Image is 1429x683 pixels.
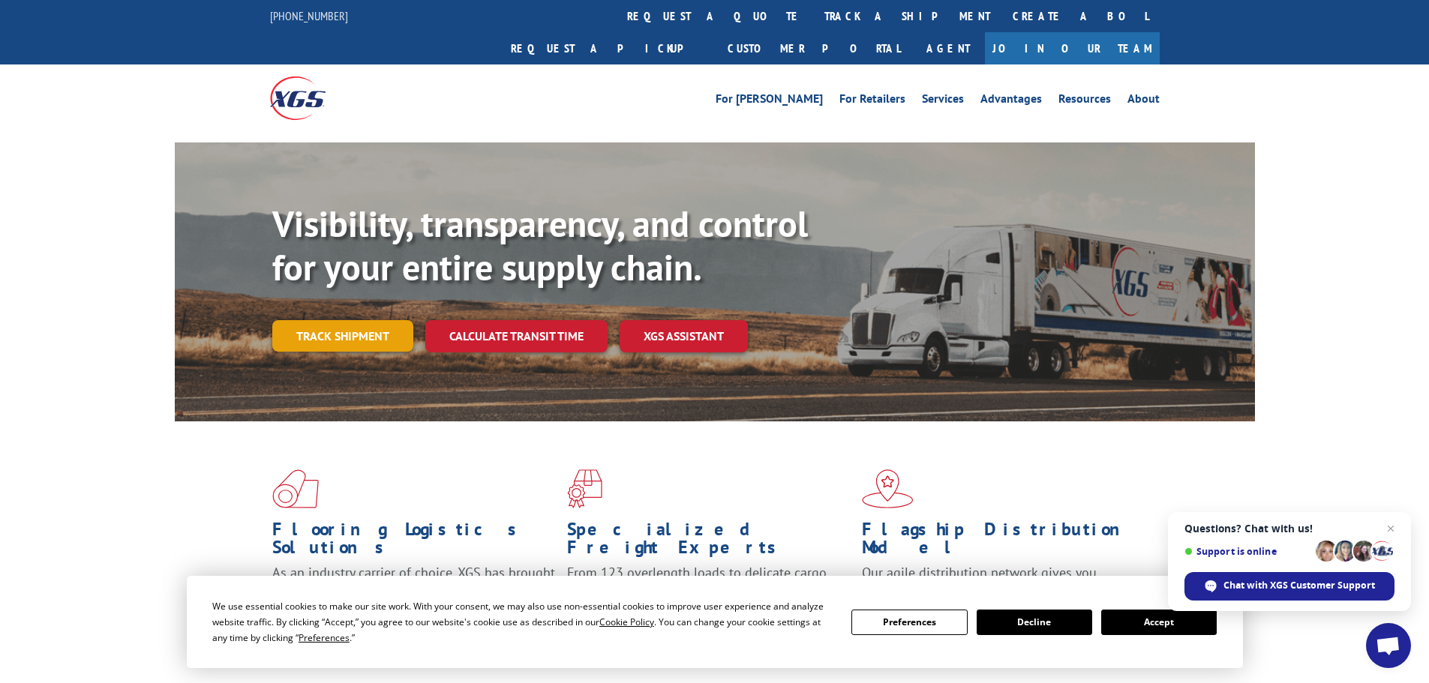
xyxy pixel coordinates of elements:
button: Preferences [851,610,967,635]
span: Our agile distribution network gives you nationwide inventory management on demand. [862,564,1138,599]
h1: Specialized Freight Experts [567,520,851,564]
div: We use essential cookies to make our site work. With your consent, we may also use non-essential ... [212,598,833,646]
span: Chat with XGS Customer Support [1223,579,1375,592]
span: Cookie Policy [599,616,654,628]
a: For [PERSON_NAME] [716,93,823,109]
img: xgs-icon-focused-on-flooring-red [567,469,602,508]
a: For Retailers [839,93,905,109]
h1: Flooring Logistics Solutions [272,520,556,564]
a: [PHONE_NUMBER] [270,8,348,23]
span: As an industry carrier of choice, XGS has brought innovation and dedication to flooring logistics... [272,564,555,617]
a: Services [922,93,964,109]
span: Questions? Chat with us! [1184,523,1394,535]
div: Chat with XGS Customer Support [1184,572,1394,601]
h1: Flagship Distribution Model [862,520,1145,564]
span: Support is online [1184,546,1310,557]
a: Resources [1058,93,1111,109]
img: xgs-icon-total-supply-chain-intelligence-red [272,469,319,508]
span: Preferences [299,631,350,644]
a: Track shipment [272,320,413,352]
a: Join Our Team [985,32,1160,64]
button: Decline [977,610,1092,635]
a: Calculate transit time [425,320,608,352]
a: Advantages [980,93,1042,109]
a: About [1127,93,1160,109]
button: Accept [1101,610,1217,635]
a: Agent [911,32,985,64]
b: Visibility, transparency, and control for your entire supply chain. [272,200,808,290]
a: Customer Portal [716,32,911,64]
a: Request a pickup [500,32,716,64]
img: xgs-icon-flagship-distribution-model-red [862,469,914,508]
div: Open chat [1366,623,1411,668]
span: Close chat [1382,520,1400,538]
a: XGS ASSISTANT [620,320,748,352]
p: From 123 overlength loads to delicate cargo, our experienced staff knows the best way to move you... [567,564,851,631]
div: Cookie Consent Prompt [187,576,1243,668]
